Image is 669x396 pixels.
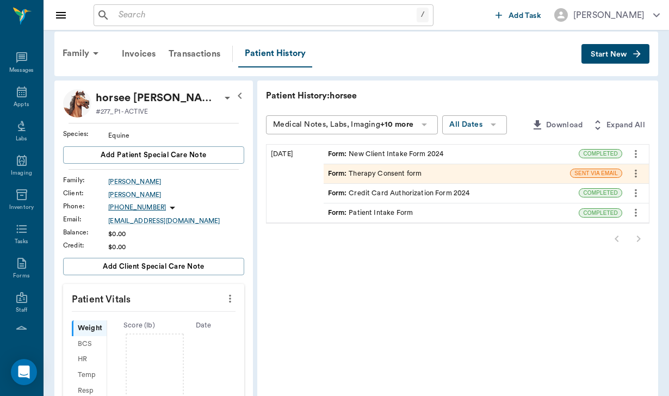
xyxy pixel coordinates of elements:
[63,201,108,211] div: Phone :
[328,149,444,159] div: New Client Intake Form 2024
[63,258,244,275] button: Add client Special Care Note
[108,203,166,212] p: [PHONE_NUMBER]
[571,169,622,177] span: SENT VIA EMAIL
[328,169,349,179] span: Form :
[72,352,107,368] div: HR
[103,261,205,273] span: Add client Special Care Note
[96,89,221,107] div: horsee Mead
[328,188,349,199] span: Form :
[63,146,244,164] button: Add patient Special Care Note
[9,203,34,212] div: Inventory
[50,4,72,26] button: Close drawer
[581,44,649,64] button: Start New
[63,284,244,311] p: Patient Vitals
[328,149,349,159] span: Form :
[108,242,244,252] div: $0.00
[15,238,28,246] div: Tasks
[11,169,32,177] div: Imaging
[63,227,108,237] div: Balance :
[627,184,645,202] button: more
[627,203,645,222] button: more
[491,5,546,25] button: Add Task
[526,115,587,135] button: Download
[107,320,171,331] div: Score ( lb )
[238,40,312,67] a: Patient History
[328,169,422,179] div: Therapy Consent form
[328,188,470,199] div: Credit Card Authorization Form 2024
[108,131,244,140] div: Equine
[579,150,622,158] span: COMPLETED
[63,240,108,250] div: Credit :
[56,40,109,66] div: Family
[221,289,239,308] button: more
[14,101,29,109] div: Appts
[108,216,244,226] a: [EMAIL_ADDRESS][DOMAIN_NAME]
[266,89,592,102] p: Patient History: horsee
[63,129,108,139] div: Species :
[273,118,413,132] div: Medical Notes, Labs, Imaging
[72,320,107,336] div: Weight
[72,367,107,383] div: Temp
[328,208,349,218] span: Form :
[96,89,221,107] p: horsee [PERSON_NAME]
[579,209,622,217] span: COMPLETED
[627,164,645,183] button: more
[96,107,148,116] p: #277_P1 - ACTIVE
[587,115,649,135] button: Expand All
[328,208,413,218] div: Patient Intake Form
[573,9,645,22] div: [PERSON_NAME]
[16,135,27,143] div: Labs
[11,359,37,385] div: Open Intercom Messenger
[9,66,34,75] div: Messages
[63,89,91,117] img: Profile Image
[606,119,645,132] span: Expand All
[442,115,507,134] button: All Dates
[114,8,417,23] input: Search
[546,5,668,25] button: [PERSON_NAME]
[115,41,162,67] a: Invoices
[63,175,108,185] div: Family :
[579,189,622,197] span: COMPLETED
[63,214,108,224] div: Email :
[63,188,108,198] div: Client :
[171,320,236,331] div: Date
[72,336,107,352] div: BCS
[162,41,227,67] a: Transactions
[108,229,244,239] div: $0.00
[101,149,206,161] span: Add patient Special Care Note
[13,272,29,280] div: Forms
[108,177,244,187] a: [PERSON_NAME]
[16,306,27,314] div: Staff
[267,145,324,223] div: [DATE]
[627,145,645,163] button: more
[380,121,413,128] b: +10 more
[108,190,244,200] a: [PERSON_NAME]
[417,8,429,22] div: /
